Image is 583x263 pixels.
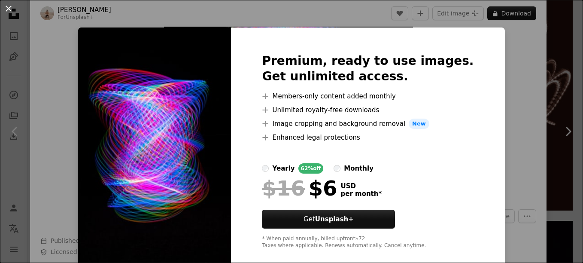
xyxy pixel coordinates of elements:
span: USD [340,182,382,190]
li: Unlimited royalty-free downloads [262,105,474,115]
div: 62% off [298,163,324,174]
div: $6 [262,177,337,199]
li: Image cropping and background removal [262,119,474,129]
div: yearly [272,163,295,174]
span: $16 [262,177,305,199]
input: monthly [334,165,340,172]
input: yearly62%off [262,165,269,172]
button: GetUnsplash+ [262,210,395,229]
h2: Premium, ready to use images. Get unlimited access. [262,53,474,84]
li: Members-only content added monthly [262,91,474,101]
div: monthly [344,163,373,174]
span: New [409,119,429,129]
strong: Unsplash+ [315,215,354,223]
li: Enhanced legal protections [262,132,474,143]
div: * When paid annually, billed upfront $72 Taxes where applicable. Renews automatically. Cancel any... [262,235,474,249]
span: per month * [340,190,382,198]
